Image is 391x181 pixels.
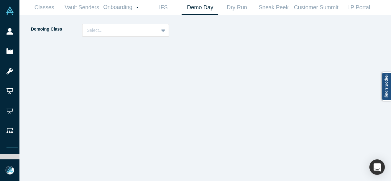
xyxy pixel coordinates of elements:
[6,166,14,175] img: Mia Scott's Account
[26,0,63,15] a: Classes
[255,0,292,15] a: Sneak Peek
[182,0,218,15] a: Demo Day
[218,0,255,15] a: Dry Run
[382,72,391,101] a: Report a bug!
[145,0,182,15] a: IFS
[30,24,82,35] label: Demoing Class
[63,0,101,15] a: Vault Senders
[101,0,145,15] a: Onboarding
[6,6,14,15] img: Alchemist Vault Logo
[292,0,340,15] a: Customer Summit
[340,0,377,15] a: LP Portal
